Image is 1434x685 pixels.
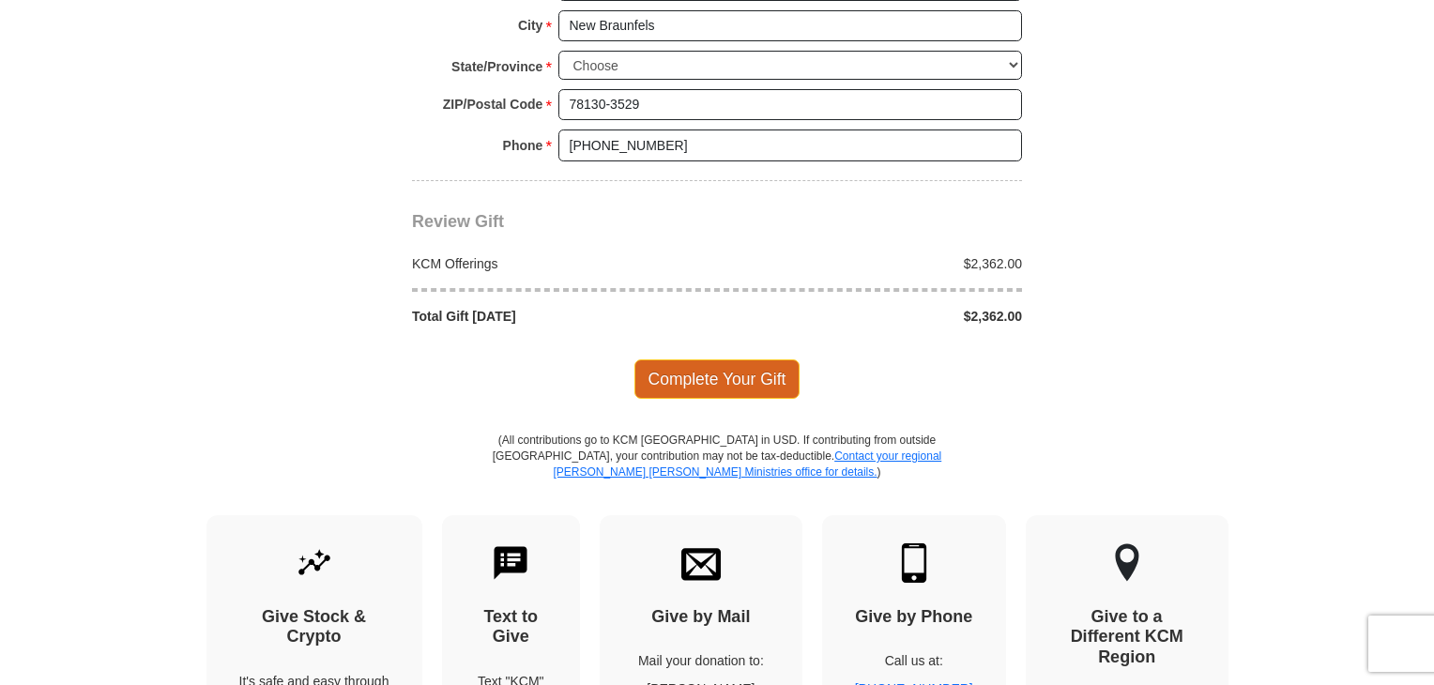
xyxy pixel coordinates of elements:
p: (All contributions go to KCM [GEOGRAPHIC_DATA] in USD. If contributing from outside [GEOGRAPHIC_D... [492,433,942,514]
span: Complete Your Gift [634,359,801,399]
h4: Text to Give [475,607,548,647]
img: other-region [1114,543,1140,583]
img: text-to-give.svg [491,543,530,583]
h4: Give by Mail [633,607,770,628]
strong: ZIP/Postal Code [443,91,543,117]
strong: Phone [503,132,543,159]
p: Mail your donation to: [633,651,770,670]
h4: Give by Phone [855,607,973,628]
div: $2,362.00 [717,254,1032,273]
div: $2,362.00 [717,307,1032,326]
img: envelope.svg [681,543,721,583]
div: KCM Offerings [403,254,718,273]
img: give-by-stock.svg [295,543,334,583]
strong: City [518,12,542,38]
h4: Give to a Different KCM Region [1059,607,1196,668]
span: Review Gift [412,212,504,231]
p: Call us at: [855,651,973,670]
strong: State/Province [451,53,542,80]
img: mobile.svg [894,543,934,583]
h4: Give Stock & Crypto [239,607,389,647]
div: Total Gift [DATE] [403,307,718,326]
